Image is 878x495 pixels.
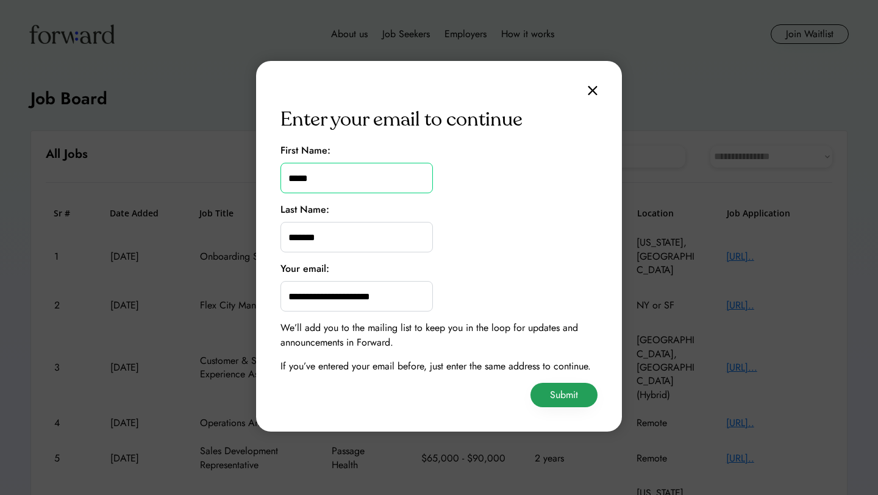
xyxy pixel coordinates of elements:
[280,359,591,374] div: If you’ve entered your email before, just enter the same address to continue.
[280,202,329,217] div: Last Name:
[530,383,598,407] button: Submit
[280,321,598,350] div: We’ll add you to the mailing list to keep you in the loop for updates and announcements in Forward.
[280,143,330,158] div: First Name:
[280,105,523,134] div: Enter your email to continue
[588,85,598,96] img: close.svg
[280,262,329,276] div: Your email:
